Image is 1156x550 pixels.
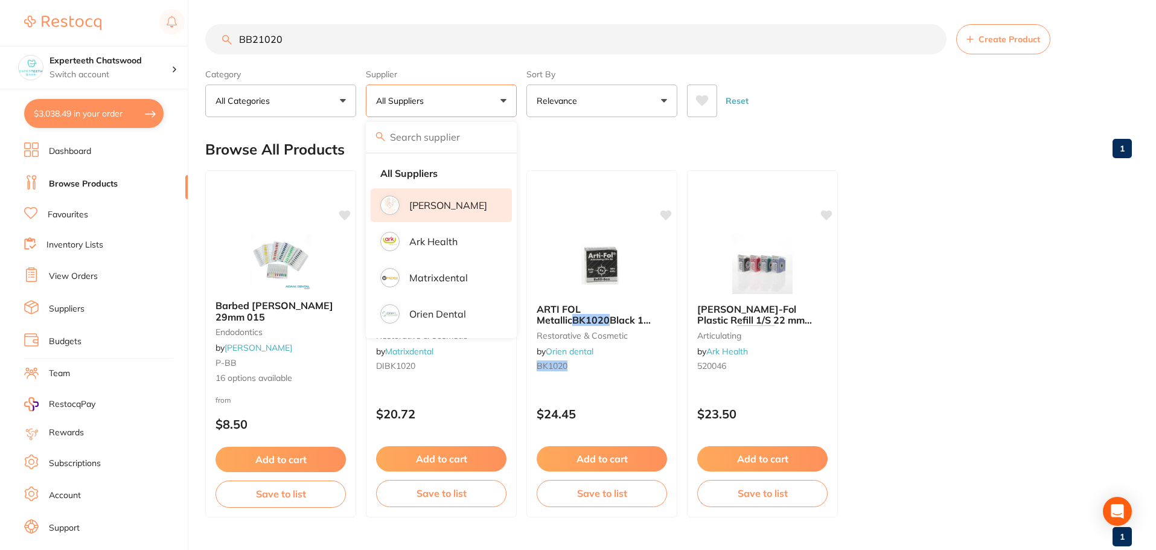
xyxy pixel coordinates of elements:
[24,99,164,128] button: $3,038.49 in your order
[371,161,512,186] li: Clear selection
[537,346,593,357] span: by
[216,447,346,472] button: Add to cart
[563,234,641,294] img: ARTI FOL Metallic BK1020 Black 1 Sided, 20m Refill
[49,458,101,470] a: Subscriptions
[24,397,39,411] img: RestocqPay
[216,357,237,368] span: P-BB
[956,24,1050,54] button: Create Product
[49,368,70,380] a: Team
[409,236,458,247] p: Ark Health
[697,360,726,371] span: 520046
[537,95,582,107] p: Relevance
[376,446,506,472] button: Add to cart
[697,446,828,472] button: Add to cart
[24,16,101,30] img: Restocq Logo
[205,85,356,117] button: All Categories
[49,303,85,315] a: Suppliers
[376,480,506,507] button: Save to list
[241,230,320,290] img: Barbed Broach 29mm 015
[723,234,802,294] img: Bausch Arti-Fol Plastic Refill 1/S 22 mm Black 8u BK1020
[49,145,91,158] a: Dashboard
[409,309,466,319] p: Orien dental
[722,85,752,117] button: Reset
[697,407,828,421] p: $23.50
[24,9,101,37] a: Restocq Logo
[1113,525,1132,549] a: 1
[1113,136,1132,161] a: 1
[24,397,95,411] a: RestocqPay
[409,200,487,211] p: [PERSON_NAME]
[225,342,292,353] a: [PERSON_NAME]
[546,346,593,357] a: Orien dental
[382,306,398,322] img: Orien dental
[376,407,506,421] p: $20.72
[216,395,231,405] span: from
[49,336,81,348] a: Budgets
[537,360,567,371] em: BK1020
[216,342,292,353] span: by
[49,178,118,190] a: Browse Products
[376,360,415,371] span: DIBK1020
[526,85,677,117] button: Relevance
[49,427,84,439] a: Rewards
[49,270,98,283] a: View Orders
[737,325,774,337] em: BK1020
[216,95,275,107] p: All Categories
[385,346,433,357] a: Matrixdental
[572,314,610,326] em: BK1020
[979,34,1040,44] span: Create Product
[376,95,429,107] p: All Suppliers
[697,331,828,341] small: articulating
[216,327,346,337] small: endodontics
[697,303,812,337] span: [PERSON_NAME]-Fol Plastic Refill 1/S 22 mm Black 8u
[537,314,651,337] span: Black 1 Sided, 20m Refill
[205,69,356,80] label: Category
[205,141,345,158] h2: Browse All Products
[366,122,517,152] input: Search supplier
[537,446,667,472] button: Add to cart
[216,299,333,322] span: Barbed [PERSON_NAME] 29mm 015
[697,346,748,357] span: by
[537,304,667,326] b: ARTI FOL Metallic BK1020 Black 1 Sided, 20m Refill
[376,346,433,357] span: by
[380,168,438,179] strong: All Suppliers
[46,239,103,251] a: Inventory Lists
[382,197,398,213] img: Adam Dental
[216,373,346,385] span: 16 options available
[49,522,80,534] a: Support
[49,490,81,502] a: Account
[697,480,828,507] button: Save to list
[49,55,171,67] h4: Experteeth Chatswood
[216,300,346,322] b: Barbed Broach 29mm 015
[537,303,581,326] span: ARTI FOL Metallic
[697,304,828,326] b: Bausch Arti-Fol Plastic Refill 1/S 22 mm Black 8u BK1020
[19,56,43,80] img: Experteeth Chatswood
[366,85,517,117] button: All Suppliers
[526,69,677,80] label: Sort By
[537,407,667,421] p: $24.45
[376,331,506,341] small: restorative & cosmetic
[409,272,468,283] p: Matrixdental
[706,346,748,357] a: Ark Health
[216,481,346,507] button: Save to list
[382,270,398,286] img: Matrixdental
[49,69,171,81] p: Switch account
[366,69,517,80] label: Supplier
[48,209,88,221] a: Favourites
[205,24,947,54] input: Search Products
[382,234,398,249] img: Ark Health
[216,417,346,431] p: $8.50
[537,480,667,507] button: Save to list
[49,398,95,411] span: RestocqPay
[537,331,667,341] small: restorative & cosmetic
[1103,497,1132,526] div: Open Intercom Messenger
